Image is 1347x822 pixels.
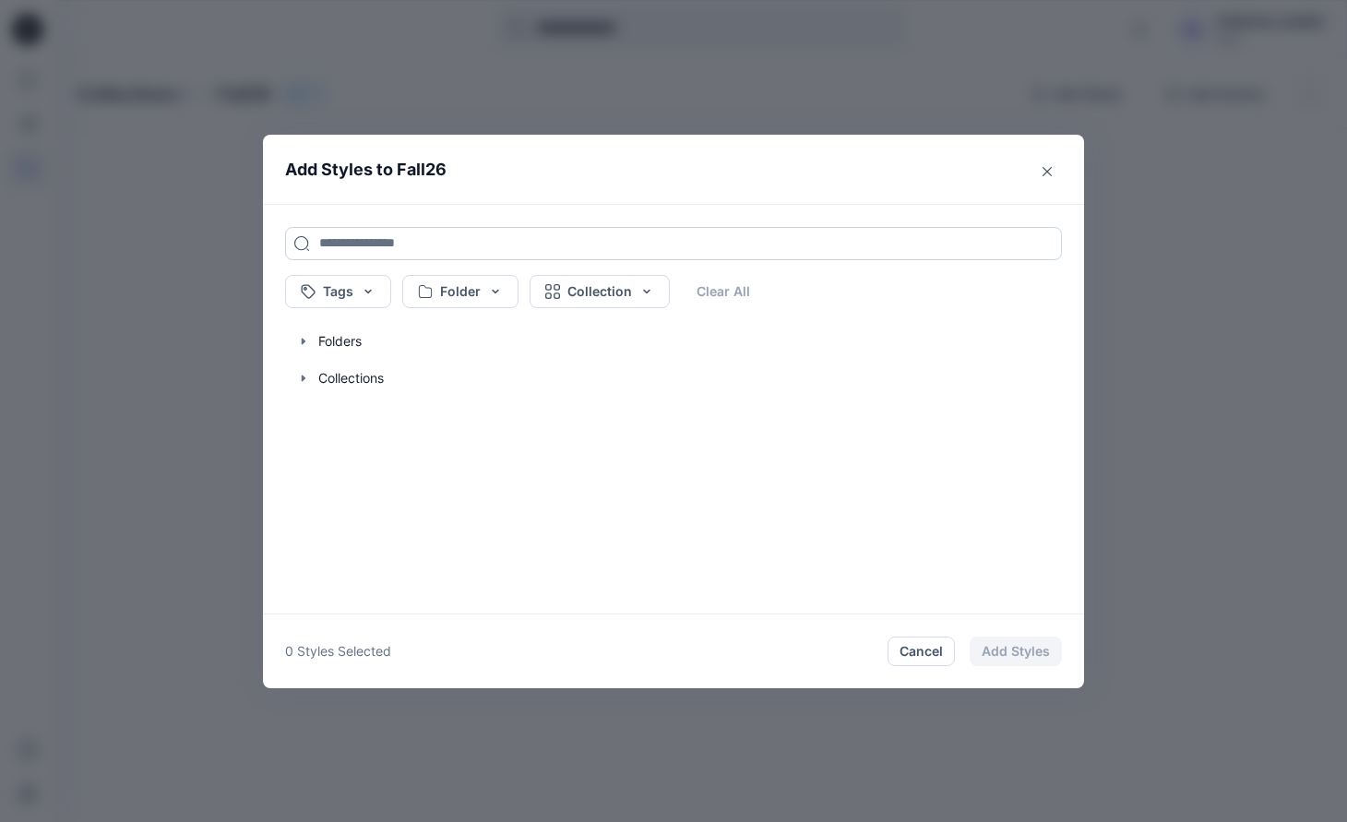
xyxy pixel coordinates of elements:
[530,275,670,308] button: Collection
[888,637,955,666] button: Cancel
[263,135,1084,204] header: Add Styles to Fall26
[285,641,391,661] p: 0 Styles Selected
[285,275,391,308] button: Tags
[1032,157,1062,186] button: Close
[402,275,519,308] button: Folder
